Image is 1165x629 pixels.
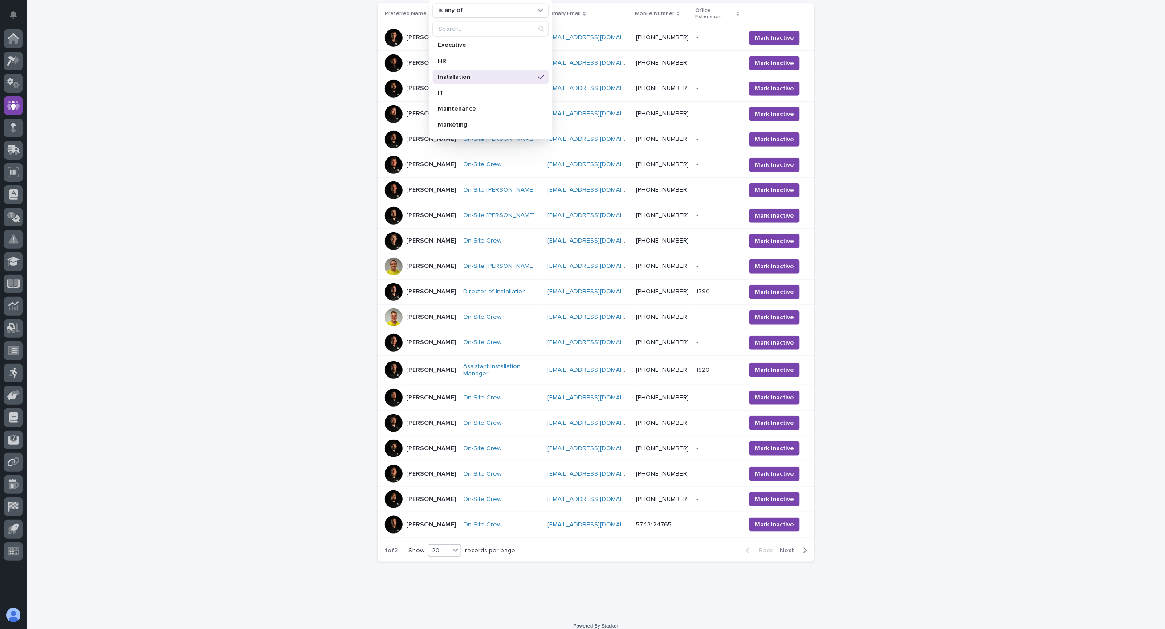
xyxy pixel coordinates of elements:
p: [PERSON_NAME] [406,394,456,402]
tr: [PERSON_NAME]On-Site Crew [EMAIL_ADDRESS][DOMAIN_NAME] [PHONE_NUMBER]-- Mark Inactive [378,487,814,512]
a: [EMAIL_ADDRESS][DOMAIN_NAME] [547,367,648,373]
tr: [PERSON_NAME]Director of Installation [EMAIL_ADDRESS][DOMAIN_NAME] [PHONE_NUMBER]17901790 Mark In... [378,279,814,304]
p: - [697,261,700,270]
p: is any of [439,7,464,14]
p: 1790 [697,286,712,296]
p: - [697,32,700,41]
button: Mark Inactive [749,56,800,70]
p: - [697,185,700,194]
a: [PHONE_NUMBER] [636,111,689,117]
div: 20 [428,546,450,555]
a: [EMAIL_ADDRESS][DOMAIN_NAME] [547,161,648,168]
button: Mark Inactive [749,336,800,350]
span: Mark Inactive [755,84,794,93]
a: [PHONE_NUMBER] [636,238,689,244]
p: Marketing [438,122,535,128]
button: Mark Inactive [749,492,800,506]
p: [PERSON_NAME] [406,59,456,67]
a: [EMAIL_ADDRESS][DOMAIN_NAME] [547,496,648,502]
p: [PERSON_NAME] [406,313,456,321]
button: Mark Inactive [749,441,800,456]
a: [EMAIL_ADDRESS][DOMAIN_NAME] [547,395,648,401]
button: Mark Inactive [749,158,800,172]
p: [PERSON_NAME] [406,470,456,478]
span: Mark Inactive [755,338,794,347]
a: On-Site Crew [463,521,501,529]
a: On-Site [PERSON_NAME] [463,212,535,219]
tr: [PERSON_NAME]Assistant Installation Manager [EMAIL_ADDRESS][DOMAIN_NAME] [PHONE_NUMBER]18201820 M... [378,355,814,385]
a: [EMAIL_ADDRESS][DOMAIN_NAME] [547,60,648,66]
a: [EMAIL_ADDRESS][DOMAIN_NAME] [547,288,648,295]
div: Notifications [11,11,23,25]
span: Mark Inactive [755,135,794,144]
a: [EMAIL_ADDRESS][DOMAIN_NAME] [547,34,648,41]
a: [EMAIL_ADDRESS][DOMAIN_NAME] [547,420,648,426]
a: On-Site Crew [463,470,501,478]
a: [PHONE_NUMBER] [636,161,689,168]
button: Mark Inactive [749,467,800,481]
p: Office Extension [696,6,734,22]
p: [PERSON_NAME] [406,419,456,427]
span: Mark Inactive [755,262,794,271]
p: Show [408,547,424,555]
a: [EMAIL_ADDRESS][DOMAIN_NAME] [547,314,648,320]
p: Preferred Name [385,9,427,19]
a: On-Site [PERSON_NAME] [463,186,535,194]
tr: [PERSON_NAME]On-Site [PERSON_NAME] [EMAIL_ADDRESS][DOMAIN_NAME] [PHONE_NUMBER]-- Mark Inactive [378,101,814,127]
button: Notifications [4,5,23,24]
p: - [697,134,700,143]
tr: [PERSON_NAME]On-Site Crew [EMAIL_ADDRESS][DOMAIN_NAME] [PHONE_NUMBER]-- Mark Inactive [378,461,814,487]
p: [PERSON_NAME] [406,110,456,118]
button: Mark Inactive [749,209,800,223]
p: - [697,337,700,346]
button: Mark Inactive [749,416,800,430]
span: Back [754,547,773,554]
a: [EMAIL_ADDRESS][DOMAIN_NAME] [547,85,648,91]
a: [EMAIL_ADDRESS][DOMAIN_NAME] [547,136,648,142]
p: - [697,108,700,118]
p: [PERSON_NAME] [406,445,456,452]
tr: [PERSON_NAME]On-Site [PERSON_NAME] [EMAIL_ADDRESS][DOMAIN_NAME] [PHONE_NUMBER]-- Mark Inactive [378,177,814,203]
p: - [697,159,700,169]
a: On-Site Crew [463,445,501,452]
a: On-Site [PERSON_NAME] [463,263,535,270]
span: Mark Inactive [755,288,794,296]
p: - [697,58,700,67]
a: [PHONE_NUMBER] [636,263,689,269]
p: records per page [465,547,515,555]
a: On-Site Crew [463,313,501,321]
tr: [PERSON_NAME]On-Site Crew [EMAIL_ADDRESS][DOMAIN_NAME] [PHONE_NUMBER]-- Mark Inactive [378,152,814,177]
span: Mark Inactive [755,469,794,478]
a: [PHONE_NUMBER] [636,339,689,345]
tr: [PERSON_NAME]On-Site [PERSON_NAME] [EMAIL_ADDRESS][DOMAIN_NAME] [PHONE_NUMBER]-- Mark Inactive [378,203,814,228]
a: [EMAIL_ADDRESS][DOMAIN_NAME] [547,263,648,269]
p: [PERSON_NAME] [406,521,456,529]
span: Mark Inactive [755,419,794,428]
p: [PERSON_NAME] [406,237,456,245]
tr: [PERSON_NAME]On-Site Crew [EMAIL_ADDRESS][DOMAIN_NAME] [PHONE_NUMBER]-- Mark Inactive [378,228,814,254]
a: [EMAIL_ADDRESS][DOMAIN_NAME] [547,522,648,528]
span: Next [780,547,799,554]
p: [PERSON_NAME] [406,161,456,169]
a: [PHONE_NUMBER] [636,187,689,193]
a: [PHONE_NUMBER] [636,314,689,320]
p: - [697,235,700,245]
p: [PERSON_NAME] [406,136,456,143]
p: - [697,83,700,92]
tr: [PERSON_NAME]On-Site Crew [EMAIL_ADDRESS][DOMAIN_NAME] [PHONE_NUMBER]-- Mark Inactive [378,385,814,411]
tr: [PERSON_NAME]On-Site Crew [EMAIL_ADDRESS][DOMAIN_NAME] [PHONE_NUMBER]-- Mark Inactive [378,411,814,436]
a: [PHONE_NUMBER] [636,496,689,502]
tr: [PERSON_NAME]On-Site [PERSON_NAME] [EMAIL_ADDRESS][DOMAIN_NAME] [PHONE_NUMBER]-- Mark Inactive [378,76,814,101]
p: - [697,210,700,219]
button: Mark Inactive [749,234,800,248]
a: [PHONE_NUMBER] [636,367,689,373]
p: Primary Email [546,9,581,19]
span: Mark Inactive [755,313,794,322]
p: [PERSON_NAME] [406,288,456,296]
span: Mark Inactive [755,160,794,169]
p: Maintenance [438,106,535,112]
tr: [PERSON_NAME]On-Site Crew [EMAIL_ADDRESS][DOMAIN_NAME] 5743124765-- Mark Inactive [378,512,814,538]
p: [PERSON_NAME] [406,339,456,346]
button: Mark Inactive [749,82,800,96]
button: users-avatar [4,606,23,625]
